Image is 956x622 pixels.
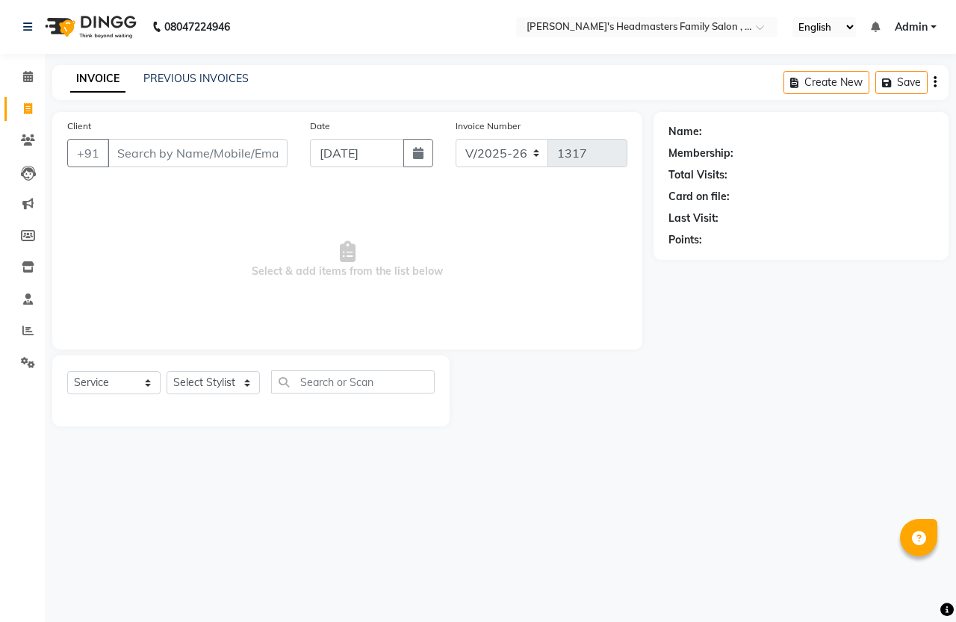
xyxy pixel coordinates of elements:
[108,139,288,167] input: Search by Name/Mobile/Email/Code
[893,562,941,607] iframe: chat widget
[67,185,627,335] span: Select & add items from the list below
[456,119,521,133] label: Invoice Number
[38,6,140,48] img: logo
[271,370,435,394] input: Search or Scan
[668,167,727,183] div: Total Visits:
[875,71,928,94] button: Save
[895,19,928,35] span: Admin
[67,139,109,167] button: +91
[668,146,733,161] div: Membership:
[668,189,730,205] div: Card on file:
[668,211,718,226] div: Last Visit:
[143,72,249,85] a: PREVIOUS INVOICES
[310,119,330,133] label: Date
[783,71,869,94] button: Create New
[164,6,230,48] b: 08047224946
[67,119,91,133] label: Client
[70,66,125,93] a: INVOICE
[668,124,702,140] div: Name:
[668,232,702,248] div: Points:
